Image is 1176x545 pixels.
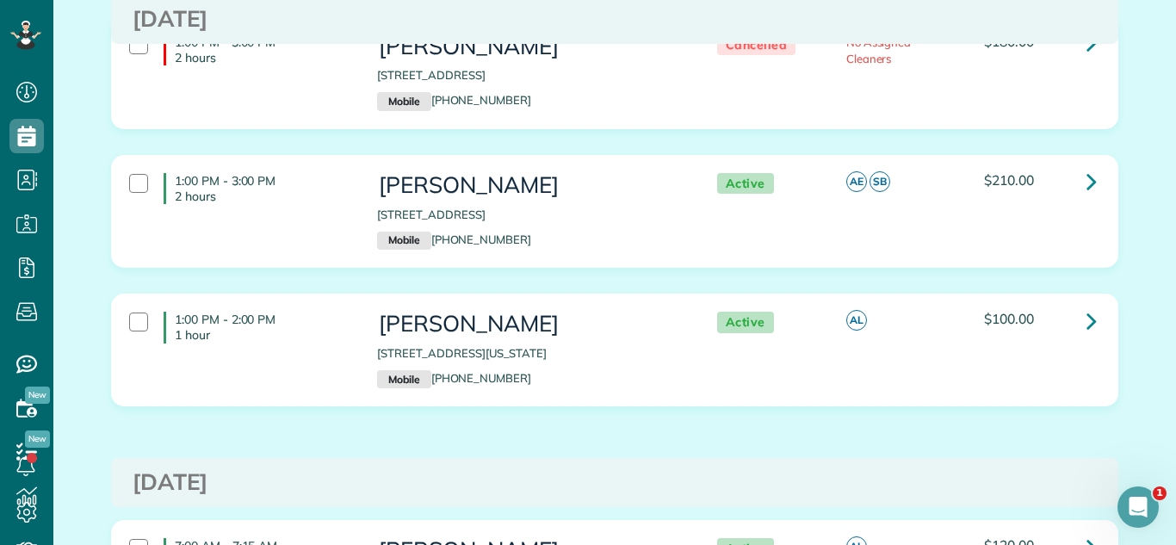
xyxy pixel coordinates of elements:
h3: [DATE] [133,7,1097,32]
span: $100.00 [984,310,1034,327]
span: Active [717,173,774,195]
span: 1 [1153,486,1167,500]
span: Active [717,312,774,333]
span: Cancelled [717,34,796,56]
h3: [PERSON_NAME] [377,34,682,59]
h3: [PERSON_NAME] [377,312,682,337]
span: SB [870,171,890,192]
p: [STREET_ADDRESS] [377,67,682,84]
p: [STREET_ADDRESS][US_STATE] [377,345,682,362]
h3: [DATE] [133,470,1097,495]
a: Mobile[PHONE_NUMBER] [377,232,531,246]
span: AE [846,171,867,192]
small: Mobile [377,370,430,389]
iframe: Intercom live chat [1117,486,1159,528]
h3: [PERSON_NAME] [377,173,682,198]
p: [STREET_ADDRESS] [377,207,682,223]
span: No Assigned Cleaners [846,35,912,65]
small: Mobile [377,92,430,111]
h4: 1:00 PM - 3:00 PM [164,173,351,204]
span: $210.00 [984,171,1034,189]
h4: 1:00 PM - 3:00 PM [164,34,351,65]
a: Mobile[PHONE_NUMBER] [377,371,531,385]
h4: 1:00 PM - 2:00 PM [164,312,351,343]
a: Mobile[PHONE_NUMBER] [377,93,531,107]
small: Mobile [377,232,430,251]
span: New [25,430,50,448]
span: New [25,387,50,404]
p: 1 hour [175,327,351,343]
p: 2 hours [175,50,351,65]
span: AL [846,310,867,331]
p: 2 hours [175,189,351,204]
